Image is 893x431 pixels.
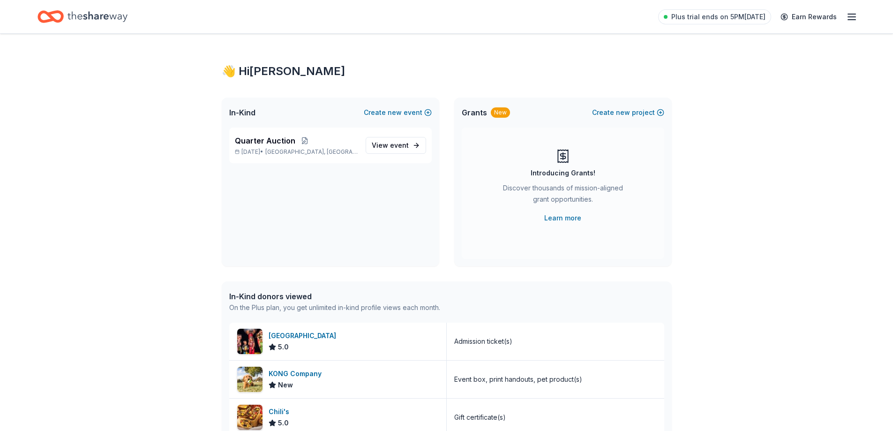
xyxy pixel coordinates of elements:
[364,107,432,118] button: Createnewevent
[269,406,293,417] div: Chili's
[775,8,842,25] a: Earn Rewards
[237,329,263,354] img: Image for Orlando Science Center
[499,182,627,209] div: Discover thousands of mission-aligned grant opportunities.
[671,11,765,23] span: Plus trial ends on 5PM[DATE]
[229,107,255,118] span: In-Kind
[278,417,289,429] span: 5.0
[658,9,771,24] a: Plus trial ends on 5PM[DATE]
[454,336,512,347] div: Admission ticket(s)
[38,6,128,28] a: Home
[390,141,409,149] span: event
[592,107,664,118] button: Createnewproject
[265,148,358,156] span: [GEOGRAPHIC_DATA], [GEOGRAPHIC_DATA]
[237,405,263,430] img: Image for Chili's
[269,368,325,379] div: KONG Company
[544,212,581,224] a: Learn more
[229,291,440,302] div: In-Kind donors viewed
[491,107,510,118] div: New
[222,64,672,79] div: 👋 Hi [PERSON_NAME]
[616,107,630,118] span: new
[237,367,263,392] img: Image for KONG Company
[235,135,295,146] span: Quarter Auction
[366,137,426,154] a: View event
[235,148,358,156] p: [DATE] •
[278,341,289,353] span: 5.0
[269,330,340,341] div: [GEOGRAPHIC_DATA]
[229,302,440,313] div: On the Plus plan, you get unlimited in-kind profile views each month.
[454,374,582,385] div: Event box, print handouts, pet product(s)
[454,412,506,423] div: Gift certificate(s)
[531,167,595,179] div: Introducing Grants!
[388,107,402,118] span: new
[372,140,409,151] span: View
[462,107,487,118] span: Grants
[278,379,293,391] span: New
